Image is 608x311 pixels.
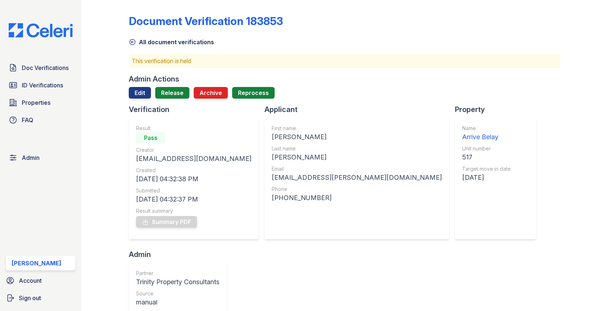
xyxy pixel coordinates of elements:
a: FAQ [6,113,75,127]
span: Admin [22,153,40,162]
div: First name [272,125,442,132]
a: Release [155,87,189,99]
div: manual [136,297,219,307]
span: Account [19,276,42,285]
div: Partner [136,270,219,277]
div: [EMAIL_ADDRESS][PERSON_NAME][DOMAIN_NAME] [272,173,442,183]
a: Admin [6,150,75,165]
div: Phone [272,186,442,193]
div: Creator [136,146,251,154]
div: Admin [129,249,233,260]
div: Verification [129,104,264,115]
div: Submitted [136,187,251,194]
div: Target move in date [462,165,511,173]
a: Edit [129,87,151,99]
div: Unit number [462,145,511,152]
div: [PHONE_NUMBER] [272,193,442,203]
div: Trinity Property Consultants [136,277,219,287]
div: [PERSON_NAME] [12,259,61,268]
button: Archive [194,87,228,99]
div: Name [462,125,511,132]
img: CE_Logo_Blue-a8612792a0a2168367f1c8372b55b34899dd931a85d93a1a3d3e32e68fde9ad4.png [3,23,78,37]
a: Properties [6,95,75,110]
a: Name Arrive Belay [462,125,511,142]
a: Doc Verifications [6,61,75,75]
div: [PERSON_NAME] [272,132,442,142]
a: Sign out [3,291,78,305]
p: This verification is held [132,57,558,65]
div: [DATE] [462,173,511,183]
div: Last name [272,145,442,152]
span: Doc Verifications [22,63,69,72]
div: [EMAIL_ADDRESS][DOMAIN_NAME] [136,154,251,164]
div: Pass [136,132,165,144]
div: Result [136,125,251,132]
span: FAQ [22,116,33,124]
span: ID Verifications [22,81,63,90]
div: Admin Actions [129,74,179,84]
div: Email [272,165,442,173]
div: Arrive Belay [462,132,511,142]
a: ID Verifications [6,78,75,92]
span: Properties [22,98,50,107]
div: [PERSON_NAME] [272,152,442,162]
div: Property [455,104,542,115]
div: [DATE] 04:32:37 PM [136,194,251,204]
div: Applicant [264,104,455,115]
div: 517 [462,152,511,162]
a: Account [3,273,78,288]
div: Document Verification 183853 [129,14,283,28]
div: [DATE] 04:32:38 PM [136,174,251,184]
a: All document verifications [129,38,214,46]
div: Created [136,167,251,174]
span: Sign out [19,294,41,302]
div: Result summary [136,207,251,215]
div: Source [136,290,219,297]
button: Reprocess [232,87,275,99]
